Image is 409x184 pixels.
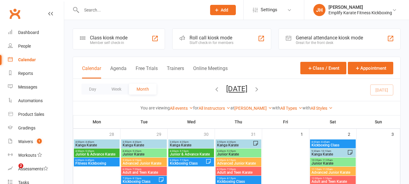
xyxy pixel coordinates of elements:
[109,129,120,139] div: 28
[18,98,43,103] div: Automations
[302,105,311,110] strong: with
[73,115,120,128] th: Mon
[8,53,64,67] a: Calendar
[18,71,33,76] div: Reports
[75,141,118,143] span: 4:00pm
[18,30,39,35] div: Dashboard
[322,168,333,171] span: - 11:55am
[217,143,253,147] span: Kanga Karate
[311,162,355,165] span: Junior Karate
[311,180,355,183] span: Adult and Teen Karate
[8,80,64,94] a: Messages
[75,162,118,165] span: Fitness Kickboxing
[84,141,94,143] span: - 4:40pm
[81,84,104,95] button: Day
[170,162,206,165] span: Kickboxing Class
[80,6,202,14] input: Search...
[122,168,166,171] span: 6:20pm
[322,177,332,180] span: - 1:10pm
[84,159,94,162] span: - 6:45pm
[120,115,168,128] th: Tue
[179,141,189,143] span: - 4:20pm
[217,152,260,156] span: Junior Karate
[226,159,236,162] span: - 6:15pm
[215,115,262,128] th: Thu
[217,168,260,171] span: 6:20pm
[122,162,166,165] span: Advanced Junior Karate
[311,141,355,143] span: 8:00am
[18,44,31,49] div: People
[348,129,356,139] div: 2
[179,150,189,152] span: - 5:15pm
[122,177,158,180] span: 7:30pm
[122,159,166,162] span: 5:30pm
[226,141,236,143] span: - 4:30pm
[8,26,64,39] a: Dashboard
[300,62,346,74] button: Class / Event
[179,159,189,162] span: - 7:15pm
[226,150,236,152] span: - 5:25pm
[6,163,21,178] iframe: Intercom live chat
[234,106,272,111] a: [PERSON_NAME]
[190,35,233,41] div: Roll call kiosk mode
[122,152,166,156] span: Junior Karate
[170,106,193,111] a: All events
[301,129,309,139] div: 1
[8,135,64,149] a: Waivers 1
[217,150,260,152] span: 4:40pm
[320,141,330,143] span: - 8:45am
[167,65,184,79] button: Trainers
[157,129,167,139] div: 29
[18,112,44,117] div: Product Sales
[322,159,333,162] span: - 11:05am
[311,159,355,162] span: 10:20am
[8,162,64,176] a: Assessments
[122,143,166,147] span: Kanga Karate
[75,150,118,152] span: 4:50pm
[122,171,166,174] span: Adult and Teen Karate
[8,94,64,108] a: Automations
[328,5,392,10] div: [PERSON_NAME]
[84,150,94,152] span: - 5:35pm
[170,159,206,162] span: 6:30pm
[313,4,325,16] div: JH
[296,41,363,45] div: Great for the front desk
[168,115,215,128] th: Wed
[122,150,166,152] span: 4:40pm
[193,65,228,79] button: Online Meetings
[230,105,234,110] strong: at
[170,141,213,143] span: 3:40pm
[251,129,262,139] div: 31
[309,115,357,128] th: Sat
[357,115,400,128] th: Sun
[104,84,129,95] button: Week
[82,65,101,79] button: Calendar
[204,129,215,139] div: 30
[320,150,331,152] span: - 10:10am
[217,180,260,183] span: Kickboxing Class
[262,115,309,128] th: Fri
[8,39,64,53] a: People
[18,139,33,144] div: Waivers
[311,168,355,171] span: 11:10am
[75,143,118,147] span: Kanga Karate
[131,141,141,143] span: - 4:30pm
[328,10,392,15] div: Emplify Karate Fitness Kickboxing
[311,143,355,147] span: Kickboxing Class
[226,168,236,171] span: - 7:20pm
[75,152,118,156] span: Junior & Advance Karate
[311,152,347,156] span: Kanga Karate
[18,85,37,89] div: Messages
[190,41,233,45] div: Staff check-in for members
[8,149,64,162] a: Workouts
[170,143,213,147] span: Kanga Karate
[280,106,302,111] a: All Types
[217,162,260,165] span: Advanced Junior Karate
[110,65,127,79] button: Agenda
[296,35,363,41] div: General attendance kiosk mode
[170,152,213,156] span: Junior & Advance Karate
[122,141,166,143] span: 3:50pm
[226,85,247,93] button: [DATE]
[311,171,355,174] span: Advanced Junior Karate
[348,62,393,74] button: Appointment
